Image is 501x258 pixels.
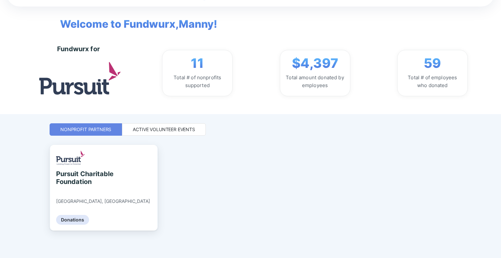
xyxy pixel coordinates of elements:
[424,55,441,71] span: 59
[403,74,462,89] div: Total # of employees who donated
[56,198,150,204] div: [GEOGRAPHIC_DATA], [GEOGRAPHIC_DATA]
[60,126,111,133] div: Nonprofit Partners
[56,215,89,225] div: Donations
[191,55,204,71] span: 11
[57,45,100,53] div: Fundwurx for
[292,55,338,71] span: $4,397
[39,62,121,94] img: logo.jpg
[56,170,116,186] div: Pursuit Charitable Foundation
[285,74,345,89] div: Total amount donated by employees
[133,126,195,133] div: Active Volunteer Events
[168,74,227,89] div: Total # of nonprofits supported
[50,7,217,32] span: Welcome to Fundwurx, Manny !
